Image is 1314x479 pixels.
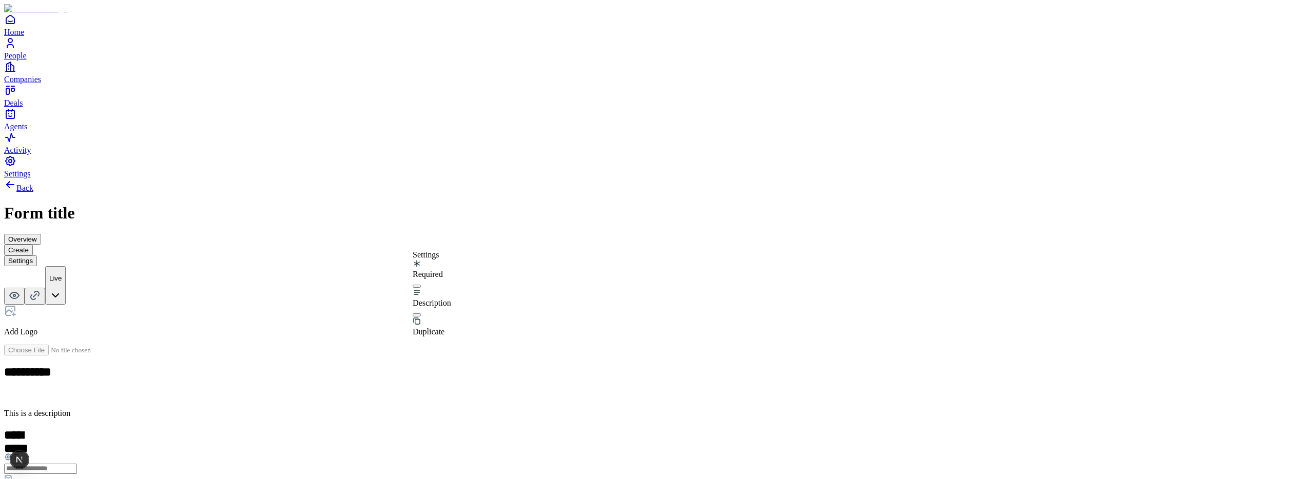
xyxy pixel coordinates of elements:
a: Agents [4,108,1310,131]
div: Description [413,298,451,308]
button: Overview [4,234,41,245]
div: Duplicate [413,327,451,336]
span: Activity [4,146,31,154]
p: This is a description [4,409,1310,418]
a: Back [4,184,33,192]
button: Create [4,245,33,255]
a: People [4,37,1310,60]
img: Item Brain Logo [4,4,67,13]
span: Settings [4,169,31,178]
span: Companies [4,75,41,84]
a: Companies [4,61,1310,84]
a: Activity [4,131,1310,154]
button: Settings [4,255,37,266]
span: Deals [4,98,23,107]
span: People [4,51,27,60]
div: Settings [413,250,451,260]
span: Agents [4,122,27,131]
p: Add Logo [4,327,1310,336]
a: Deals [4,84,1310,107]
div: Required [413,270,451,279]
a: Settings [4,155,1310,178]
a: Home [4,13,1310,36]
span: Home [4,28,24,36]
h1: Form title [4,204,1310,223]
